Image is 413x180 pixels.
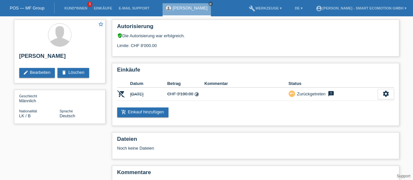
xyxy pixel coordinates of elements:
h2: Dateien [117,136,394,146]
h2: Kommentare [117,169,394,179]
i: delete [61,70,67,75]
i: account_circle [316,5,322,12]
span: Nationalität [19,109,37,113]
i: POSP00026061 [117,90,125,98]
a: star_border [98,21,104,28]
th: Datum [130,80,167,88]
i: edit [23,70,28,75]
a: [PERSON_NAME] [173,6,208,10]
th: Betrag [167,80,204,88]
i: settings [382,90,389,97]
h2: Autorisierung [117,23,394,33]
td: CHF 3'190.00 [167,88,204,101]
td: [DATE] [130,88,167,101]
i: undo [290,91,294,96]
span: Sprache [60,109,73,113]
a: deleteLöschen [57,68,89,78]
i: star_border [98,21,104,27]
i: add_shopping_cart [121,109,126,115]
h2: Einkäufe [117,67,394,76]
span: 3 [87,2,92,7]
i: verified_user [117,33,122,38]
th: Kommentar [204,80,289,88]
i: 24 Raten [194,92,199,97]
div: Limite: CHF 8'000.00 [117,38,394,48]
a: E-Mail Support [116,6,153,10]
div: Männlich [19,93,60,103]
a: Kund*innen [61,6,90,10]
div: Zurückgetreten [295,90,326,97]
a: Einkäufe [90,6,115,10]
i: close [209,2,212,6]
i: feedback [327,90,335,97]
a: close [208,2,213,6]
i: build [249,5,255,12]
span: Geschlecht [19,94,37,98]
div: Die Autorisierung war erfolgreich. [117,33,394,38]
a: editBearbeiten [19,68,55,78]
th: Status [289,80,378,88]
a: DE ▾ [292,6,306,10]
span: Sri Lanka / B / 02.06.1989 [19,113,31,118]
h2: [PERSON_NAME] [19,53,100,63]
div: Noch keine Dateien [117,146,317,151]
span: Deutsch [60,113,75,118]
a: add_shopping_cartEinkauf hinzufügen [117,107,169,117]
a: buildWerkzeuge ▾ [246,6,285,10]
a: POS — MF Group [10,6,44,10]
a: account_circle[PERSON_NAME] - Smart Ecomotion GmbH ▾ [312,6,410,10]
a: Support [397,174,410,178]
